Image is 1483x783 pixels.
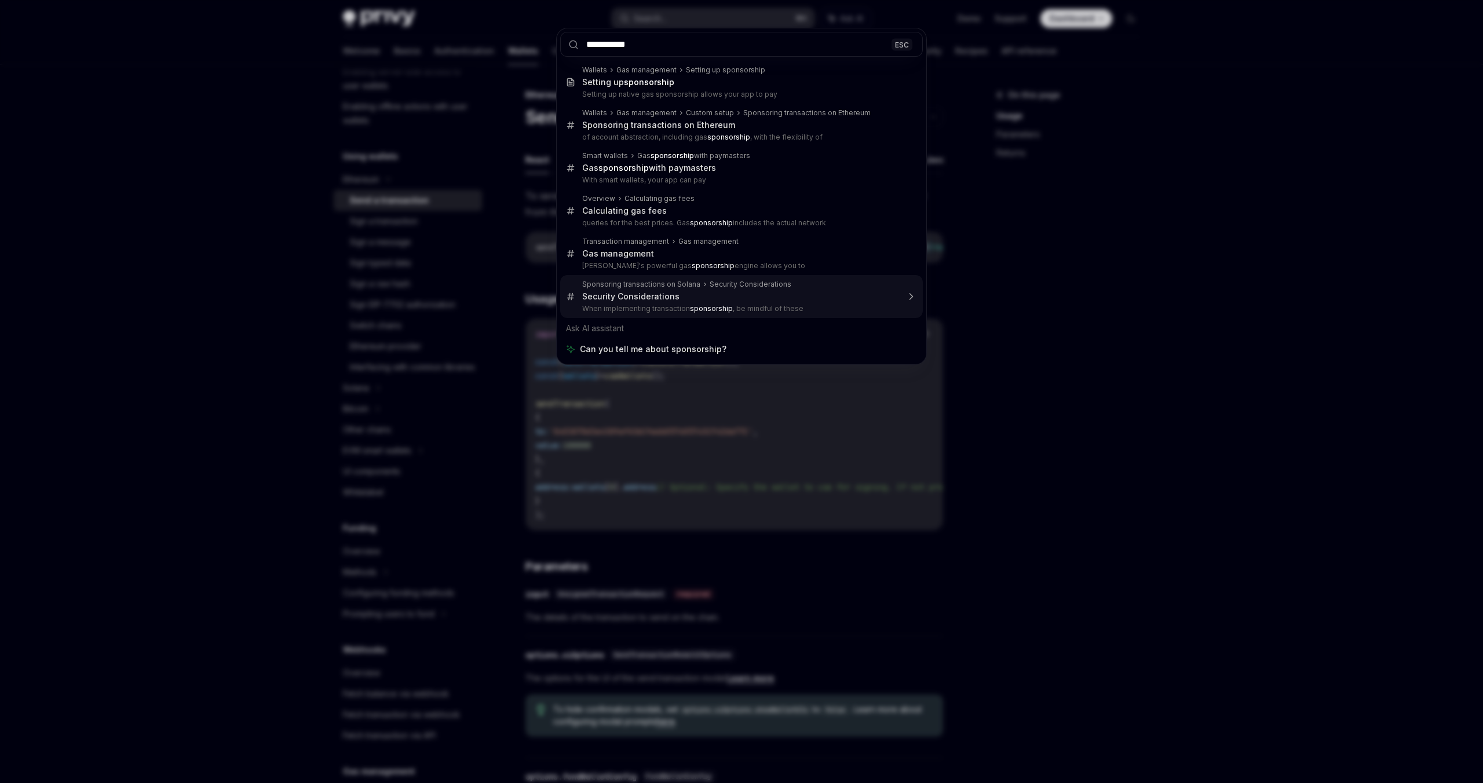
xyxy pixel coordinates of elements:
[582,304,898,313] p: When implementing transaction , be mindful of these
[582,291,680,302] div: Security Considerations
[892,38,912,50] div: ESC
[690,218,733,227] b: sponsorship
[582,90,898,99] p: Setting up native gas sponsorship allows your app to pay
[624,194,695,203] div: Calculating gas fees
[637,151,750,160] div: Gas with paymasters
[743,108,871,118] div: Sponsoring transactions on Ethereum
[582,65,607,75] div: Wallets
[582,194,615,203] div: Overview
[582,280,700,289] div: Sponsoring transactions on Solana
[582,133,898,142] p: of account abstraction, including gas , with the flexibility of
[624,77,674,87] b: sponsorship
[616,65,677,75] div: Gas management
[690,304,733,313] b: sponsorship
[616,108,677,118] div: Gas management
[582,163,716,173] div: Gas with paymasters
[686,65,765,75] div: Setting up sponsorship
[582,151,628,160] div: Smart wallets
[686,108,734,118] div: Custom setup
[582,175,898,185] p: With smart wallets, your app can pay
[692,261,735,270] b: sponsorship
[582,108,607,118] div: Wallets
[582,77,674,87] div: Setting up
[560,318,923,339] div: Ask AI assistant
[582,248,654,259] div: Gas management
[582,237,669,246] div: Transaction management
[707,133,750,141] b: sponsorship
[710,280,791,289] div: Security Considerations
[598,163,649,173] b: sponsorship
[582,218,898,228] p: queries for the best prices. Gas includes the actual network
[582,261,898,270] p: [PERSON_NAME]'s powerful gas engine allows you to
[582,206,667,216] div: Calculating gas fees
[678,237,739,246] div: Gas management
[651,151,694,160] b: sponsorship
[582,120,735,130] div: Sponsoring transactions on Ethereum
[580,343,726,355] span: Can you tell me about sponsorship?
